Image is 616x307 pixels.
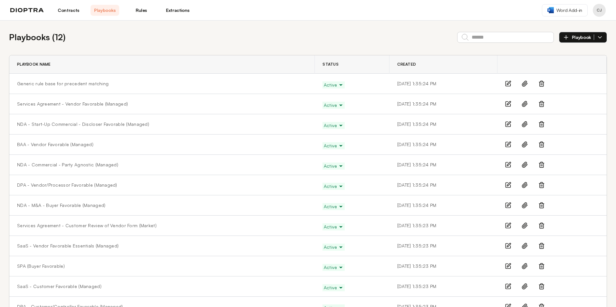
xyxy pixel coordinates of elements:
button: Active [322,122,345,129]
a: Word Add-in [542,4,588,16]
button: Active [322,284,345,291]
td: [DATE] 1:35:23 PM [390,256,497,276]
button: Active [322,163,345,170]
span: Playbook [572,34,594,40]
td: [DATE] 1:35:24 PM [390,94,497,114]
a: Rules [127,5,156,16]
button: Active [322,264,345,271]
td: [DATE] 1:35:23 PM [390,236,497,256]
button: Active [322,203,345,210]
button: Profile menu [593,4,606,17]
span: Active [324,244,344,250]
span: Active [324,264,344,271]
button: Active [322,142,345,149]
td: [DATE] 1:35:24 PM [390,155,497,175]
span: Playbook Name [17,62,51,67]
td: [DATE] 1:35:24 PM [390,175,497,195]
a: DPA - Vendor/Processor Favorable (Managed) [17,182,117,188]
span: Active [324,203,344,210]
td: [DATE] 1:35:23 PM [390,216,497,236]
span: Active [324,183,344,190]
a: NDA - M&A - Buyer Favorable (Managed) [17,202,105,209]
span: Active [324,102,344,108]
span: Status [322,62,339,67]
button: Active [322,244,345,251]
button: Playbook [559,32,607,43]
span: Active [324,284,344,291]
a: Extractions [163,5,192,16]
a: Playbooks [91,5,119,16]
span: Active [324,82,344,88]
a: BAA - Vendor Favorable (Managed) [17,141,93,148]
button: Active [322,81,345,88]
button: Active [322,223,345,230]
td: [DATE] 1:35:24 PM [390,74,497,94]
a: Contracts [54,5,83,16]
a: SaaS - Vendor Favorable Essentials (Managed) [17,243,119,249]
a: NDA - Start-Up Commercial - Discloser Favorable (Managed) [17,121,149,127]
span: Active [324,122,344,129]
span: Created [397,62,416,67]
img: logo [10,8,44,13]
span: Active [324,224,344,230]
a: Services Agreement - Customer Review of Vendor Form (Market) [17,222,157,229]
a: SaaS - Customer Favorable (Managed) [17,283,101,290]
a: NDA - Commercial - Party Agnostic (Managed) [17,162,118,168]
button: Active [322,102,345,109]
span: Active [324,163,344,169]
span: Word Add-in [556,7,582,14]
td: [DATE] 1:35:23 PM [390,276,497,297]
td: [DATE] 1:35:24 PM [390,195,497,216]
a: SPA (Buyer Favorable) [17,263,65,269]
button: Active [322,183,345,190]
td: [DATE] 1:35:24 PM [390,114,497,135]
a: Generic rule base for precedent matching [17,80,109,87]
a: Services Agreement - Vendor Favorable (Managed) [17,101,128,107]
span: Active [324,143,344,149]
img: word [547,7,554,13]
h2: Playbooks ( 12 ) [9,31,65,43]
td: [DATE] 1:35:24 PM [390,135,497,155]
